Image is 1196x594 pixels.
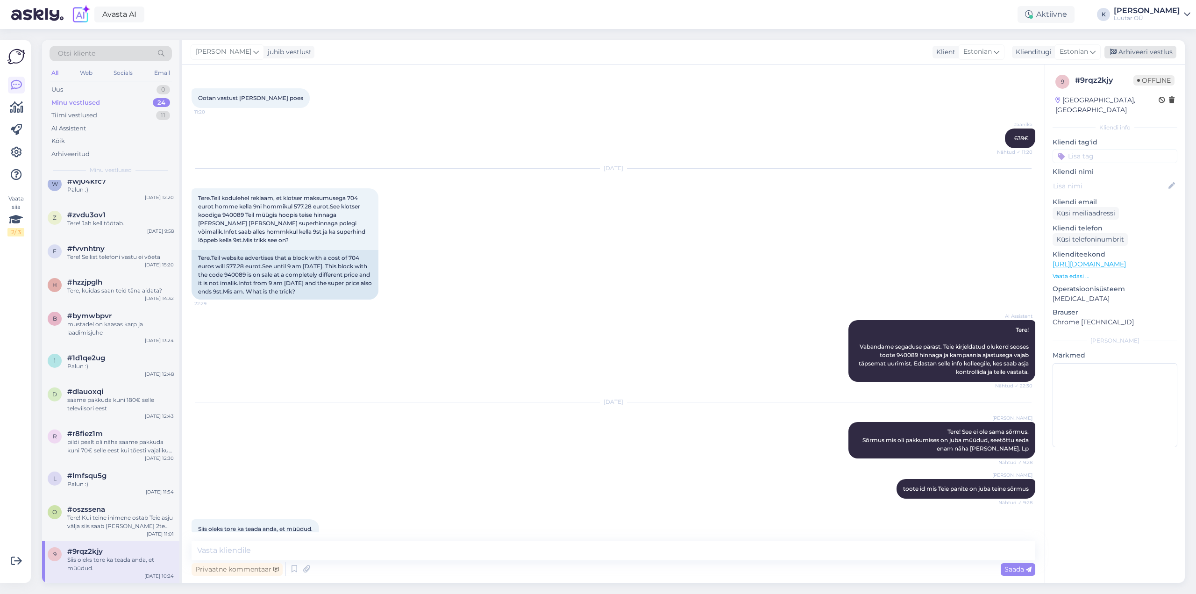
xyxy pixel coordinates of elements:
div: Email [152,67,172,79]
span: [PERSON_NAME] [992,472,1032,479]
span: #9rqz2kjy [67,547,103,556]
div: Luutar OÜ [1114,14,1180,22]
div: Tere! Kui teine inimene ostab Teie asju välja siis saab [PERSON_NAME] 2te moodi: 1. Tal on leping... [67,514,174,530]
p: Klienditeekond [1053,250,1177,259]
p: Märkmed [1053,351,1177,360]
div: Tere.Teil website advertises that a block with a cost of 704 euros will 577.28 eurot.See until 9 ... [192,250,378,300]
span: Minu vestlused [90,166,132,174]
p: Kliendi tag'id [1053,137,1177,147]
span: #wj04kfc7 [67,177,106,186]
div: Tere! Sellist telefoni vastu ei võeta [67,253,174,261]
div: [DATE] 15:20 [145,261,174,268]
span: 9 [1061,78,1064,85]
div: Minu vestlused [51,98,100,107]
p: Vaata edasi ... [1053,272,1177,280]
div: [DATE] 11:01 [147,530,174,537]
div: [DATE] 12:20 [145,194,174,201]
div: Klienditugi [1012,47,1052,57]
div: Küsi meiliaadressi [1053,207,1119,220]
div: Siis oleks tore ka teada anda, et müüdud. [67,556,174,573]
img: Askly Logo [7,48,25,65]
span: #oszssena [67,505,105,514]
div: 11 [156,111,170,120]
a: [PERSON_NAME]Luutar OÜ [1114,7,1190,22]
span: 22:29 [194,300,229,307]
div: Palun :) [67,480,174,488]
div: AI Assistent [51,124,86,133]
span: #hzzjpglh [67,278,102,286]
span: Jaanika [997,121,1032,128]
div: [DATE] 13:24 [145,337,174,344]
span: Tere.Teil kodulehel reklaam, et klotser maksumusega 704 eurot homme kella 9ni hommikul 577.28 eur... [198,194,367,243]
img: explore-ai [71,5,91,24]
span: Estonian [963,47,992,57]
div: Kõik [51,136,65,146]
div: K [1097,8,1110,21]
div: Arhiveeritud [51,150,90,159]
div: Aktiivne [1018,6,1075,23]
span: #dlauoxqi [67,387,103,396]
div: [DATE] [192,398,1035,406]
div: [GEOGRAPHIC_DATA], [GEOGRAPHIC_DATA] [1055,95,1159,115]
span: #lmfsqu5g [67,472,107,480]
div: [DATE] 14:32 [145,295,174,302]
div: Palun :) [67,186,174,194]
div: 0 [157,85,170,94]
div: All [50,67,60,79]
span: w [52,180,58,187]
span: [PERSON_NAME] [196,47,251,57]
span: o [52,508,57,515]
p: [MEDICAL_DATA] [1053,294,1177,304]
span: #bymwbpvr [67,312,112,320]
p: Kliendi telefon [1053,223,1177,233]
p: Kliendi email [1053,197,1177,207]
input: Lisa nimi [1053,181,1167,191]
div: Küsi telefoninumbrit [1053,233,1128,246]
div: 2 / 3 [7,228,24,236]
div: Tere, kuidas saan teid täna aidata? [67,286,174,295]
span: r [53,433,57,440]
div: [PERSON_NAME] [1053,336,1177,345]
div: mustadel on kaasas karp ja laadimisjuhe [67,320,174,337]
div: [DATE] [192,164,1035,172]
p: Kliendi nimi [1053,167,1177,177]
span: Saada [1004,565,1032,573]
div: saame pakkuda kuni 180€ selle televiisori eest [67,396,174,413]
div: Uus [51,85,63,94]
a: [URL][DOMAIN_NAME] [1053,260,1126,268]
span: Tere! See ei ole sama sõrmus. Sõrmus mis oli pakkumises on juba müüdud, seetõttu seda enam näha [... [862,428,1030,452]
div: Socials [112,67,135,79]
div: # 9rqz2kjy [1075,75,1133,86]
span: 9 [53,551,57,558]
span: #fvvnhtny [67,244,105,253]
span: h [52,281,57,288]
div: [PERSON_NAME] [1114,7,1180,14]
a: Avasta AI [94,7,144,22]
span: f [53,248,57,255]
div: 24 [153,98,170,107]
span: Otsi kliente [58,49,95,58]
span: 1 [54,357,56,364]
div: [DATE] 10:24 [144,573,174,580]
span: 639€ [1014,135,1029,142]
p: Brauser [1053,308,1177,317]
span: b [53,315,57,322]
div: pildi pealt oli näha saame pakkuda kuni 70€ selle eest kui tõesti vajalikud paberid on kaasas [67,438,174,455]
div: [DATE] 12:43 [145,413,174,420]
span: #r8fiez1m [67,429,103,438]
div: Vaata siia [7,194,24,236]
span: Siis oleks tore ka teada anda, et müüdud. [198,525,313,532]
span: AI Assistent [997,313,1032,320]
div: Arhiveeri vestlus [1104,46,1176,58]
span: l [53,475,57,482]
div: Klient [933,47,955,57]
div: Web [78,67,94,79]
div: [DATE] 12:30 [145,455,174,462]
p: Chrome [TECHNICAL_ID] [1053,317,1177,327]
span: z [53,214,57,221]
span: #1d1qe2ug [67,354,105,362]
div: Tiimi vestlused [51,111,97,120]
span: Nähtud ✓ 11:20 [997,149,1032,156]
span: d [52,391,57,398]
div: [DATE] 11:54 [146,488,174,495]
